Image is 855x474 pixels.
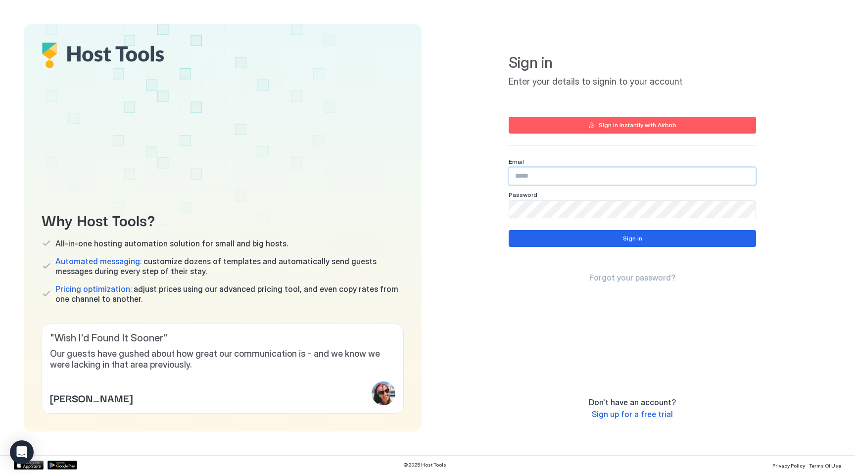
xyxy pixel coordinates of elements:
[599,121,676,130] div: Sign in instantly with Airbnb
[42,208,404,231] span: Why Host Tools?
[592,409,673,419] span: Sign up for a free trial
[589,397,676,407] span: Don't have an account?
[509,230,756,247] button: Sign in
[772,460,805,470] a: Privacy Policy
[47,461,77,470] a: Google Play Store
[55,256,142,266] span: Automated messaging:
[509,117,756,134] button: Sign in instantly with Airbnb
[509,201,756,218] input: Input Field
[509,53,756,72] span: Sign in
[50,332,395,344] span: " Wish I'd Found It Sooner "
[55,284,404,304] span: adjust prices using our advanced pricing tool, and even copy rates from one channel to another.
[50,348,395,371] span: Our guests have gushed about how great our communication is - and we know we were lacking in that...
[14,461,44,470] a: App Store
[10,440,34,464] div: Open Intercom Messenger
[589,273,675,283] a: Forgot your password?
[509,158,524,165] span: Email
[809,460,841,470] a: Terms Of Use
[772,463,805,469] span: Privacy Policy
[509,76,756,88] span: Enter your details to signin to your account
[55,284,132,294] span: Pricing optimization:
[403,462,446,468] span: © 2025 Host Tools
[55,256,404,276] span: customize dozens of templates and automatically send guests messages during every step of their s...
[55,238,288,248] span: All-in-one hosting automation solution for small and big hosts.
[509,191,537,198] span: Password
[809,463,841,469] span: Terms Of Use
[623,234,642,243] div: Sign in
[50,390,133,405] span: [PERSON_NAME]
[509,168,756,185] input: Input Field
[592,409,673,420] a: Sign up for a free trial
[372,381,395,405] div: profile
